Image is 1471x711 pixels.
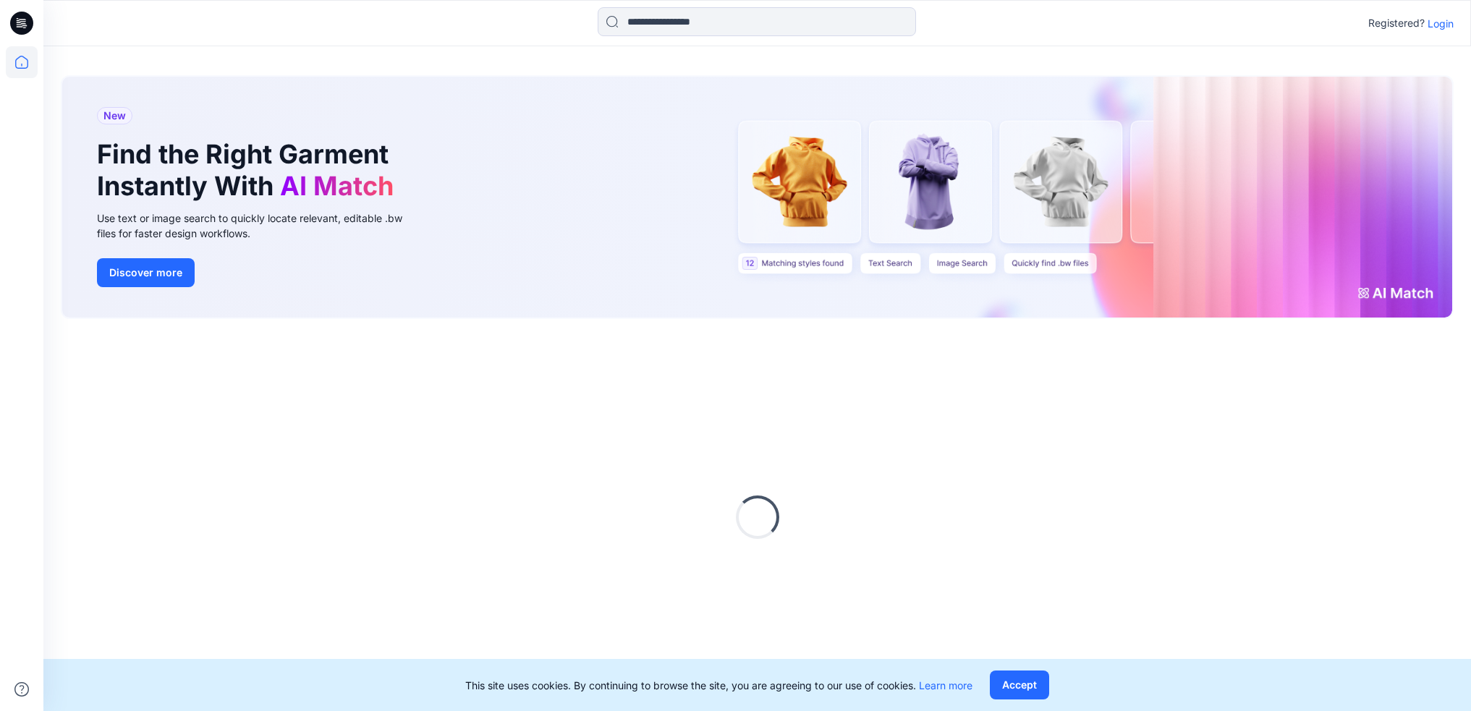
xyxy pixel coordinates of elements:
[97,258,195,287] button: Discover more
[990,670,1049,699] button: Accept
[1428,16,1454,31] p: Login
[280,170,394,202] span: AI Match
[919,679,972,691] a: Learn more
[97,210,423,241] div: Use text or image search to quickly locate relevant, editable .bw files for faster design workflows.
[465,678,972,693] p: This site uses cookies. By continuing to browse the site, you are agreeing to our use of cookies.
[1368,14,1425,32] p: Registered?
[97,139,401,201] h1: Find the Right Garment Instantly With
[103,107,126,124] span: New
